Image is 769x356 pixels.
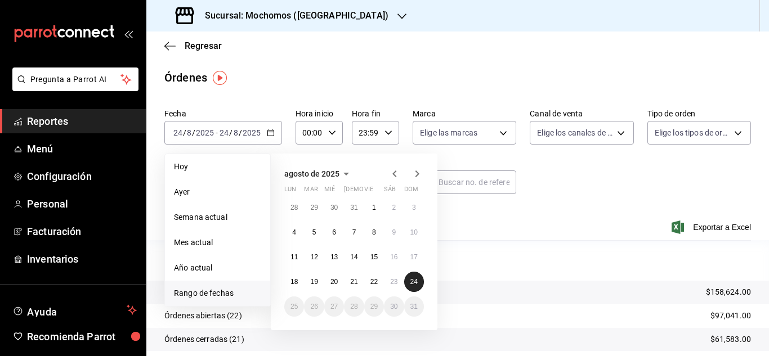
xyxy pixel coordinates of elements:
[344,186,410,197] abbr: jueves
[384,272,404,292] button: 23 de agosto de 2025
[350,303,357,310] abbr: 28 de agosto de 2025
[364,186,373,197] abbr: viernes
[324,186,335,197] abbr: miércoles
[219,128,229,137] input: --
[304,272,324,292] button: 19 de agosto de 2025
[310,204,318,211] abbr: 29 de julio de 2025
[174,287,261,299] span: Rango de fechas
[324,222,344,242] button: 6 de agosto de 2025
[290,204,298,211] abbr: 28 de julio de 2025
[330,204,338,211] abbr: 30 de julio de 2025
[27,196,137,211] span: Personal
[412,204,416,211] abbr: 3 de agosto de 2025
[296,110,343,118] label: Hora inicio
[192,128,195,137] span: /
[344,272,364,292] button: 21 de agosto de 2025
[364,296,384,317] button: 29 de agosto de 2025
[27,303,122,317] span: Ayuda
[290,303,298,310] abbr: 25 de agosto de 2025
[174,262,261,274] span: Año actual
[344,296,364,317] button: 28 de agosto de 2025
[164,40,222,51] button: Regresar
[674,220,751,234] button: Exportar a Excel
[344,222,364,242] button: 7 de agosto de 2025
[304,247,324,267] button: 12 de agosto de 2025
[404,186,418,197] abbr: domingo
[350,278,357,286] abbr: 21 de agosto de 2025
[352,228,356,236] abbr: 7 de agosto de 2025
[372,228,376,236] abbr: 8 de agosto de 2025
[284,197,304,218] button: 28 de julio de 2025
[364,247,384,267] button: 15 de agosto de 2025
[242,128,261,137] input: ----
[324,197,344,218] button: 30 de julio de 2025
[330,253,338,261] abbr: 13 de agosto de 2025
[537,127,612,138] span: Elige los canales de venta
[364,272,384,292] button: 22 de agosto de 2025
[372,204,376,211] abbr: 1 de agosto de 2025
[332,228,336,236] abbr: 6 de agosto de 2025
[384,296,404,317] button: 30 de agosto de 2025
[310,253,318,261] abbr: 12 de agosto de 2025
[284,222,304,242] button: 4 de agosto de 2025
[324,247,344,267] button: 13 de agosto de 2025
[304,197,324,218] button: 29 de julio de 2025
[384,222,404,242] button: 9 de agosto de 2025
[164,110,282,118] label: Fecha
[30,74,121,85] span: Pregunta a Parrot AI
[352,110,399,118] label: Hora fin
[370,303,378,310] abbr: 29 de agosto de 2025
[310,303,318,310] abbr: 26 de agosto de 2025
[290,278,298,286] abbr: 18 de agosto de 2025
[384,197,404,218] button: 2 de agosto de 2025
[350,253,357,261] abbr: 14 de agosto de 2025
[290,253,298,261] abbr: 11 de agosto de 2025
[390,253,397,261] abbr: 16 de agosto de 2025
[304,296,324,317] button: 26 de agosto de 2025
[164,334,244,345] p: Órdenes cerradas (21)
[174,211,261,223] span: Semana actual
[706,286,751,298] p: $158,624.00
[310,278,318,286] abbr: 19 de agosto de 2025
[404,247,424,267] button: 17 de agosto de 2025
[344,247,364,267] button: 14 de agosto de 2025
[390,303,397,310] abbr: 30 de agosto de 2025
[370,253,378,261] abbr: 15 de agosto de 2025
[124,29,133,38] button: open_drawer_menu
[284,169,339,178] span: agosto de 2025
[27,224,137,239] span: Facturación
[344,197,364,218] button: 31 de julio de 2025
[292,228,296,236] abbr: 4 de agosto de 2025
[27,251,137,267] span: Inventarios
[647,110,751,118] label: Tipo de orden
[27,169,137,184] span: Configuración
[196,9,388,22] h3: Sucursal: Mochomos ([GEOGRAPHIC_DATA])
[239,128,242,137] span: /
[404,222,424,242] button: 10 de agosto de 2025
[410,228,418,236] abbr: 10 de agosto de 2025
[174,237,261,249] span: Mes actual
[710,334,751,345] p: $61,583.00
[420,127,477,138] span: Elige las marcas
[164,69,207,86] div: Órdenes
[413,110,516,118] label: Marca
[364,222,384,242] button: 8 de agosto de 2025
[27,114,137,129] span: Reportes
[213,71,227,85] img: Tooltip marker
[164,310,242,322] p: Órdenes abiertas (22)
[410,278,418,286] abbr: 24 de agosto de 2025
[284,186,296,197] abbr: lunes
[392,204,396,211] abbr: 2 de agosto de 2025
[174,186,261,198] span: Ayer
[410,303,418,310] abbr: 31 de agosto de 2025
[404,296,424,317] button: 31 de agosto de 2025
[304,186,318,197] abbr: martes
[233,128,239,137] input: --
[655,127,730,138] span: Elige los tipos de orden
[404,197,424,218] button: 3 de agosto de 2025
[186,128,192,137] input: --
[284,167,353,181] button: agosto de 2025
[410,253,418,261] abbr: 17 de agosto de 2025
[392,228,396,236] abbr: 9 de agosto de 2025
